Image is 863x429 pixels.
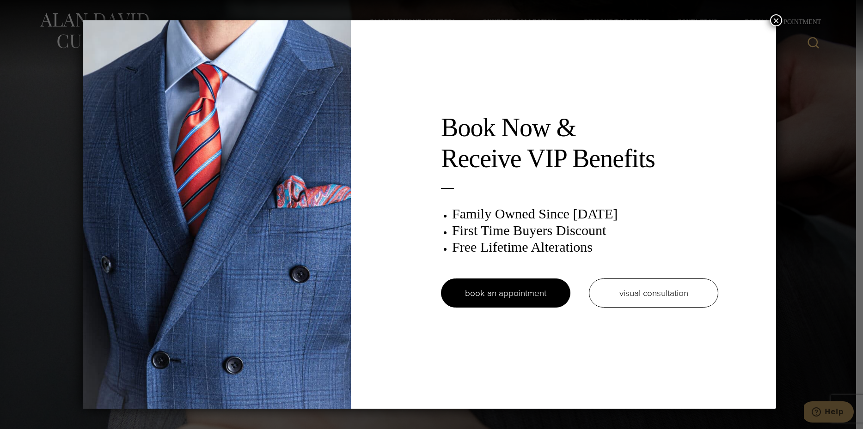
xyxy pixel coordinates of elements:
a: book an appointment [441,278,570,308]
span: Help [21,6,40,15]
a: visual consultation [589,278,718,308]
button: Close [770,14,782,26]
h3: Free Lifetime Alterations [452,239,718,255]
h3: Family Owned Since [DATE] [452,205,718,222]
h2: Book Now & Receive VIP Benefits [441,112,718,174]
h3: First Time Buyers Discount [452,222,718,239]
